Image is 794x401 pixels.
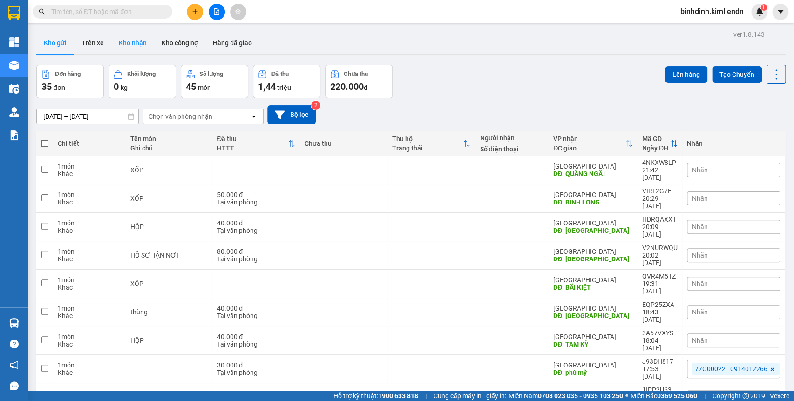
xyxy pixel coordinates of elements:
span: 77G00022 - 0914012266 [695,365,767,373]
div: Chưa thu [344,71,368,77]
sup: 1 [760,4,767,11]
button: Lên hàng [665,66,707,83]
div: Khác [58,170,121,177]
strong: 1900 633 818 [378,392,418,400]
div: HỒ SƠ TẬN NƠI [130,251,208,259]
button: Kho gửi [36,32,74,54]
button: Bộ lọc [267,105,316,124]
img: logo-vxr [8,6,20,20]
div: [GEOGRAPHIC_DATA] [553,305,633,312]
div: HDRQAXXT [642,216,678,223]
span: caret-down [776,7,785,16]
div: 1 món [58,333,121,340]
button: caret-down [772,4,788,20]
div: DĐ: TAM KỲ [553,340,633,348]
div: Chi tiết [58,140,121,147]
div: [GEOGRAPHIC_DATA] [553,390,633,397]
input: Tìm tên, số ĐT hoặc mã đơn [51,7,161,17]
div: DĐ: QUÃNG NGÃI [553,170,633,177]
span: | [425,391,427,401]
div: 80.000 đ [217,248,295,255]
div: Tên món [130,135,208,143]
span: 1 [762,4,765,11]
div: ĐC giao [553,144,625,152]
div: 20:02 [DATE] [642,251,678,266]
span: 45 [186,81,196,92]
span: triệu [277,84,291,91]
div: VIRT2G7E [642,187,678,195]
div: VP nhận [553,135,625,143]
span: Nhãn [692,308,708,316]
div: 50.000 đ [217,191,295,198]
div: 20:29 [DATE] [642,195,678,210]
button: Tạo Chuyến [712,66,762,83]
div: XỐP [130,195,208,202]
div: [GEOGRAPHIC_DATA] [553,361,633,369]
span: Nhãn [692,280,708,287]
div: 18:43 [DATE] [642,308,678,323]
div: Số điện thoại [480,145,544,153]
div: 19:31 [DATE] [642,280,678,295]
div: Khác [58,312,121,319]
button: Khối lượng0kg [109,65,176,98]
span: question-circle [10,340,19,348]
span: copyright [742,393,749,399]
div: 40.000 đ [217,219,295,227]
span: 220.000 [330,81,364,92]
span: aim [235,8,241,15]
img: warehouse-icon [9,61,19,70]
th: Toggle SortBy [549,131,638,156]
div: 40.000 đ [217,305,295,312]
span: ⚪️ [625,394,628,398]
div: 1 món [58,191,121,198]
div: Đã thu [271,71,289,77]
div: HỘP [130,337,208,344]
button: plus [187,4,203,20]
span: message [10,381,19,390]
div: DĐ: ĐÀ NẴNG [553,227,633,234]
img: warehouse-icon [9,107,19,117]
div: XỐP [130,166,208,174]
div: [GEOGRAPHIC_DATA] [553,333,633,340]
div: Tại văn phòng [217,312,295,319]
div: DĐ: phù mỹ [553,369,633,376]
strong: 0708 023 035 - 0935 103 250 [538,392,623,400]
span: Nhãn [692,251,708,259]
div: [GEOGRAPHIC_DATA] [553,248,633,255]
span: file-add [213,8,220,15]
div: Tại văn phòng [217,340,295,348]
span: notification [10,360,19,369]
span: binhdinh.kimliendn [673,6,751,17]
div: DĐ: BÌNH LONG [553,198,633,206]
span: 35 [41,81,52,92]
span: 0 [114,81,119,92]
div: DĐ: đà nẵng [553,312,633,319]
span: Nhãn [692,223,708,231]
img: solution-icon [9,130,19,140]
div: Tại văn phòng [217,227,295,234]
div: 18:04 [DATE] [642,337,678,352]
span: Hỗ trợ kỹ thuật: [333,391,418,401]
span: Miền Nam [509,391,623,401]
span: đơn [54,84,65,91]
div: 1 món [58,219,121,227]
span: kg [121,84,128,91]
div: 1 món [58,361,121,369]
th: Toggle SortBy [212,131,300,156]
button: file-add [209,4,225,20]
div: V2NURWQU [642,244,678,251]
span: Cung cấp máy in - giấy in: [434,391,506,401]
div: HỘP [130,223,208,231]
div: HTTT [217,144,288,152]
button: Đơn hàng35đơn [36,65,104,98]
div: QVR4M5TZ [642,272,678,280]
img: warehouse-icon [9,318,19,328]
span: Miền Bắc [631,391,697,401]
div: Trạng thái [392,144,463,152]
span: đ [364,84,367,91]
div: J93DH817 [642,358,678,365]
div: Khác [58,255,121,263]
div: 3A67VXYS [642,329,678,337]
strong: 0369 525 060 [657,392,697,400]
button: Kho công nợ [154,32,205,54]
